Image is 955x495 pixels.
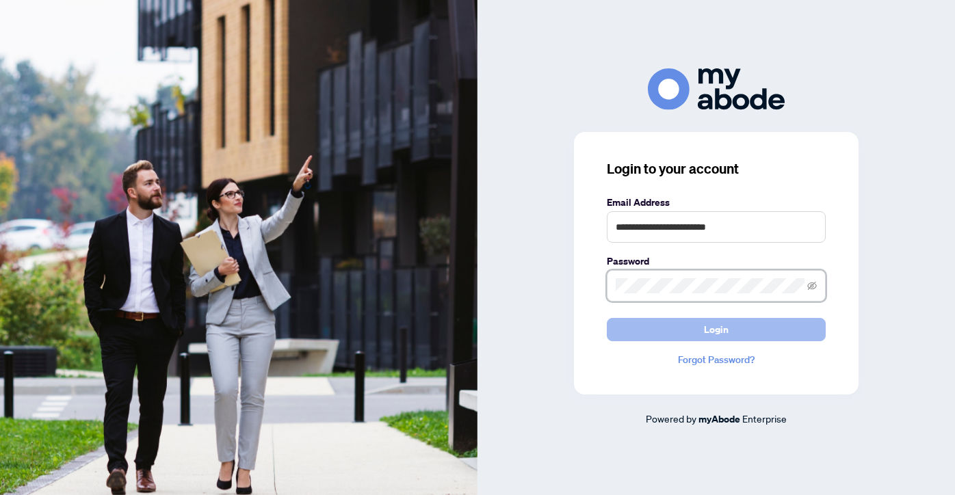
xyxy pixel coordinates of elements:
span: Enterprise [742,412,787,425]
span: eye-invisible [807,281,817,291]
a: Forgot Password? [607,352,826,367]
label: Email Address [607,195,826,210]
span: Login [704,319,729,340]
img: ma-logo [648,68,785,110]
button: Login [607,318,826,341]
span: Powered by [646,412,696,425]
h3: Login to your account [607,159,826,178]
a: myAbode [698,412,740,427]
label: Password [607,254,826,269]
